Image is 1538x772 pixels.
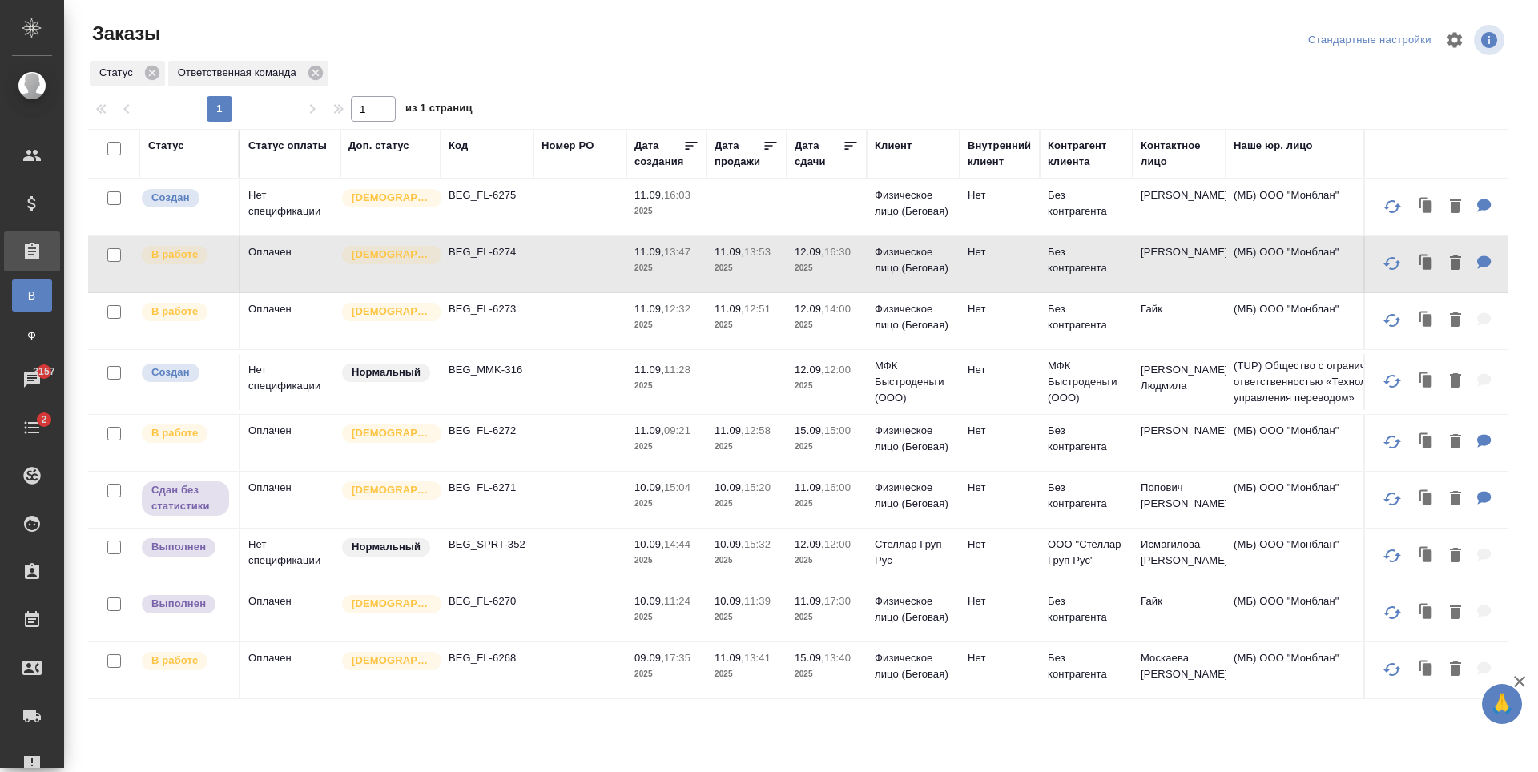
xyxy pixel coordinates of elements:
[824,424,851,436] p: 15:00
[744,652,771,664] p: 13:41
[875,423,952,455] p: Физическое лицо (Беговая)
[240,179,340,235] td: Нет спецификации
[449,537,525,553] p: BEG_SPRT-352
[824,364,851,376] p: 12:00
[744,481,771,493] p: 15:20
[795,303,824,315] p: 12.09,
[1373,423,1411,461] button: Обновить
[1411,540,1442,573] button: Клонировать
[542,138,594,154] div: Номер PO
[795,595,824,607] p: 11.09,
[1226,293,1418,349] td: (МБ) ООО "Монблан"
[1373,593,1411,632] button: Обновить
[968,423,1032,439] p: Нет
[1373,480,1411,518] button: Обновить
[715,317,779,333] p: 2025
[664,246,690,258] p: 13:47
[1226,350,1418,414] td: (TUP) Общество с ограниченной ответственностью «Технологии управления переводом»
[1411,426,1442,459] button: Клонировать
[715,303,744,315] p: 11.09,
[1373,301,1411,340] button: Обновить
[1442,191,1469,223] button: Удалить
[20,287,44,304] span: В
[1373,362,1411,400] button: Обновить
[664,652,690,664] p: 17:35
[340,480,433,501] div: Выставляется автоматически для первых 3 заказов нового контактного лица. Особое внимание
[140,423,231,444] div: Выставляет ПМ после принятия заказа от КМа
[88,21,160,46] span: Заказы
[405,99,473,122] span: из 1 страниц
[449,362,525,378] p: BEG_MMK-316
[1133,179,1226,235] td: [PERSON_NAME]
[634,189,664,201] p: 11.09,
[352,364,421,380] p: Нормальный
[90,61,165,86] div: Статус
[151,482,219,514] p: Сдан без статистики
[1048,138,1125,170] div: Контрагент клиента
[240,415,340,471] td: Оплачен
[1226,642,1418,698] td: (МБ) ООО "Монблан"
[795,609,859,625] p: 2025
[20,328,44,344] span: Ф
[715,481,744,493] p: 10.09,
[634,317,699,333] p: 2025
[140,537,231,558] div: Выставляет ПМ после сдачи и проведения начислений. Последний этап для ПМа
[795,317,859,333] p: 2025
[178,65,302,81] p: Ответственная команда
[151,247,198,263] p: В работе
[875,244,952,276] p: Физическое лицо (Беговая)
[875,138,912,154] div: Клиент
[248,138,327,154] div: Статус оплаты
[715,424,744,436] p: 11.09,
[1474,25,1508,55] span: Посмотреть информацию
[240,642,340,698] td: Оплачен
[1048,301,1125,333] p: Без контрагента
[1442,247,1469,280] button: Удалить
[968,187,1032,203] p: Нет
[1442,483,1469,516] button: Удалить
[715,666,779,682] p: 2025
[664,364,690,376] p: 11:28
[1133,293,1226,349] td: Гайк
[352,425,432,441] p: [DEMOGRAPHIC_DATA]
[1133,415,1226,471] td: [PERSON_NAME]
[140,593,231,615] div: Выставляет ПМ после сдачи и проведения начислений. Последний этап для ПМа
[1048,358,1125,406] p: МФК Быстроденьги (ООО)
[1411,191,1442,223] button: Клонировать
[634,303,664,315] p: 11.09,
[1488,687,1516,721] span: 🙏
[449,480,525,496] p: BEG_FL-6271
[352,190,432,206] p: [DEMOGRAPHIC_DATA]
[352,304,432,320] p: [DEMOGRAPHIC_DATA]
[715,246,744,258] p: 11.09,
[140,362,231,384] div: Выставляется автоматически при создании заказа
[795,481,824,493] p: 11.09,
[240,472,340,528] td: Оплачен
[12,320,52,352] a: Ф
[744,538,771,550] p: 15:32
[352,596,432,612] p: [DEMOGRAPHIC_DATA]
[1373,244,1411,283] button: Обновить
[1411,304,1442,337] button: Клонировать
[715,553,779,569] p: 2025
[795,378,859,394] p: 2025
[1133,529,1226,585] td: Исмагилова [PERSON_NAME]
[968,537,1032,553] p: Нет
[1482,684,1522,724] button: 🙏
[968,362,1032,378] p: Нет
[240,354,340,410] td: Нет спецификации
[151,190,190,206] p: Создан
[795,138,843,170] div: Дата сдачи
[968,138,1032,170] div: Внутренний клиент
[4,408,60,448] a: 2
[744,595,771,607] p: 11:39
[348,138,409,154] div: Доп. статус
[240,529,340,585] td: Нет спецификации
[1133,472,1226,528] td: Попович [PERSON_NAME]
[634,246,664,258] p: 11.09,
[31,412,56,428] span: 2
[1141,138,1218,170] div: Контактное лицо
[240,236,340,292] td: Оплачен
[875,358,952,406] p: МФК Быстроденьги (ООО)
[1304,28,1435,53] div: split button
